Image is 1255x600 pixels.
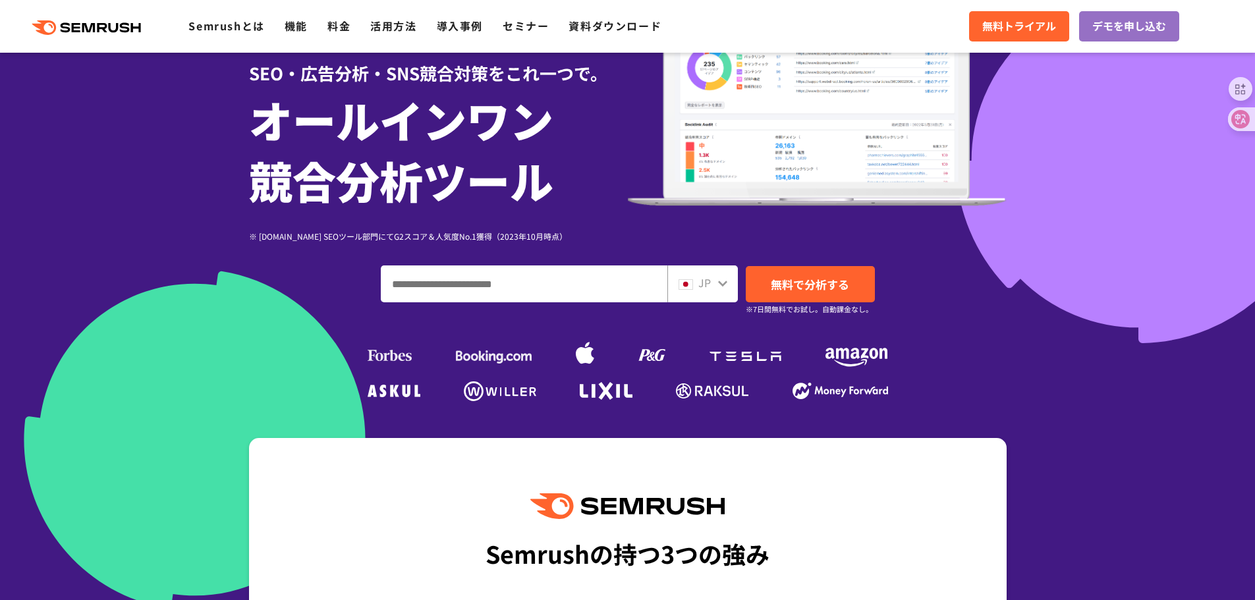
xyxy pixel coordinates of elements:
span: 無料トライアル [982,18,1056,35]
a: セミナー [503,18,549,34]
a: 導入事例 [437,18,483,34]
div: ※ [DOMAIN_NAME] SEOツール部門にてG2スコア＆人気度No.1獲得（2023年10月時点） [249,230,628,242]
a: 資料ダウンロード [569,18,661,34]
h1: オールインワン 競合分析ツール [249,89,628,210]
a: デモを申し込む [1079,11,1179,41]
span: デモを申し込む [1092,18,1166,35]
a: Semrushとは [188,18,264,34]
span: 無料で分析する [771,276,849,292]
a: 活用方法 [370,18,416,34]
div: SEO・広告分析・SNS競合対策をこれ一つで。 [249,40,628,86]
a: 無料で分析する [746,266,875,302]
a: 機能 [285,18,308,34]
div: Semrushの持つ3つの強み [486,529,769,578]
a: 無料トライアル [969,11,1069,41]
img: Semrush [530,493,724,519]
input: ドメイン、キーワードまたはURLを入力してください [381,266,667,302]
span: JP [698,275,711,290]
a: 料金 [327,18,350,34]
small: ※7日間無料でお試し。自動課金なし。 [746,303,873,315]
